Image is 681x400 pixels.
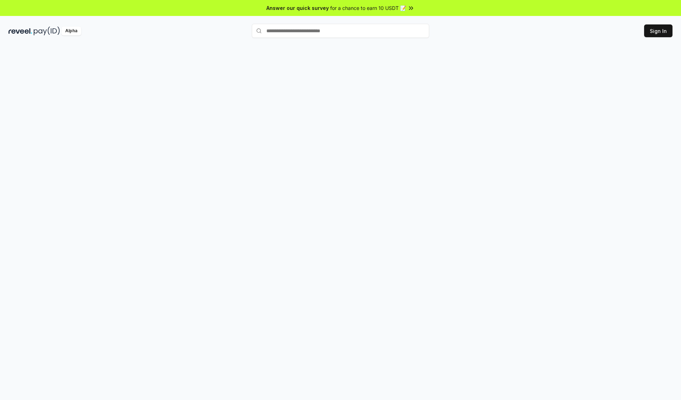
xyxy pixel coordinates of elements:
span: Answer our quick survey [266,4,329,12]
button: Sign In [644,24,672,37]
span: for a chance to earn 10 USDT 📝 [330,4,406,12]
img: reveel_dark [9,27,32,35]
div: Alpha [61,27,81,35]
img: pay_id [34,27,60,35]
